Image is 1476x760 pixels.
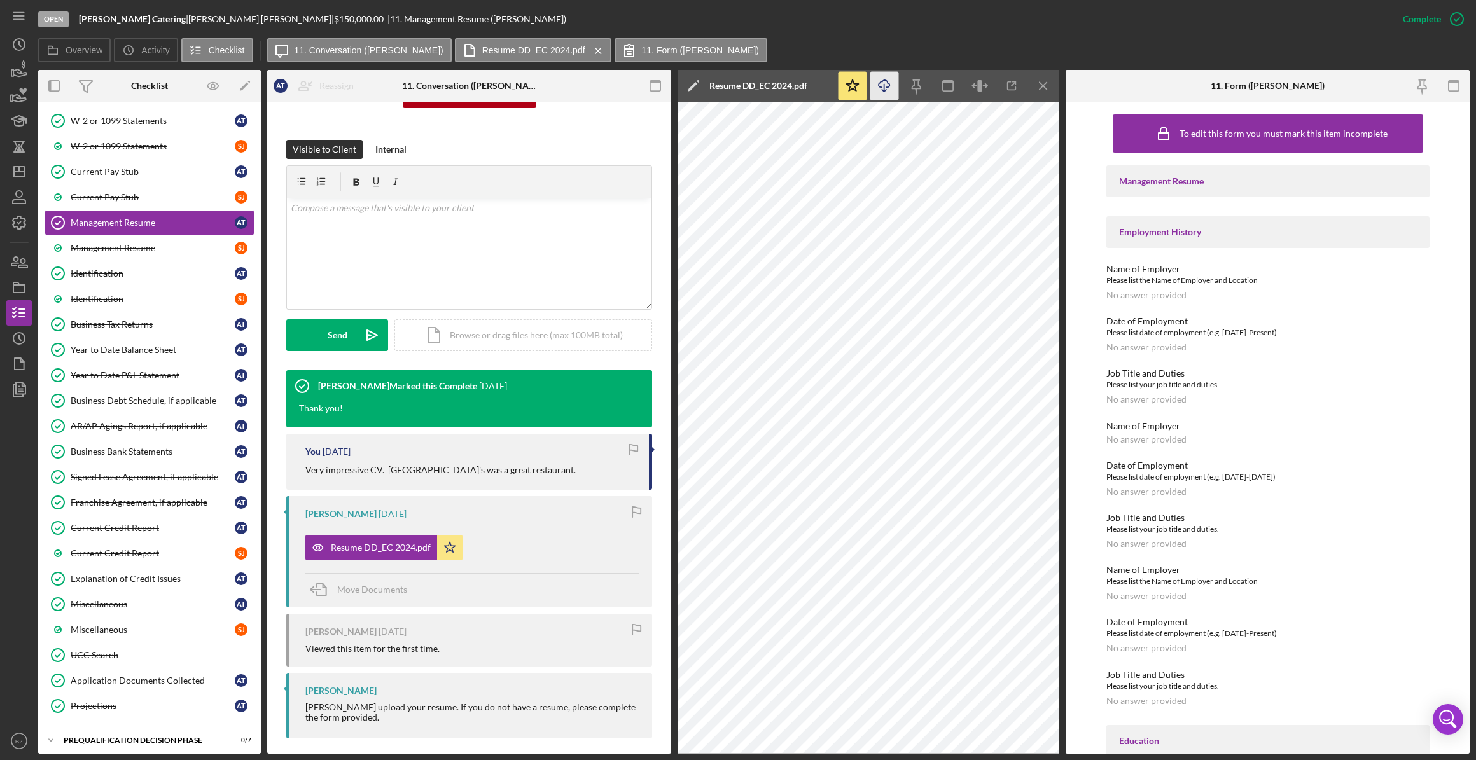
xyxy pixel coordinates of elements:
[1106,264,1430,274] div: Name of Employer
[71,650,254,660] div: UCC Search
[235,394,247,407] div: A T
[71,599,235,609] div: Miscellaneous
[209,45,245,55] label: Checklist
[45,515,254,541] a: Current Credit ReportAT
[1106,539,1187,549] div: No answer provided
[66,45,102,55] label: Overview
[79,13,186,24] b: [PERSON_NAME] Catering
[267,73,366,99] button: ATReassign
[1106,513,1430,523] div: Job Title and Duties
[235,623,247,636] div: S J
[379,626,407,637] time: 2025-07-16 20:50
[71,319,235,329] div: Business Tax Returns
[1433,704,1463,735] div: Open Intercom Messenger
[387,14,566,24] div: | 11. Management Resume ([PERSON_NAME])
[305,686,377,696] div: [PERSON_NAME]
[1106,394,1187,404] div: No answer provided
[235,547,247,560] div: S J
[71,192,235,202] div: Current Pay Stub
[45,312,254,337] a: Business Tax ReturnsAT
[337,584,407,595] span: Move Documents
[235,471,247,483] div: A T
[1106,575,1430,588] div: Please list the Name of Employer and Location
[71,218,235,228] div: Management Resume
[334,14,387,24] div: $150,000.00
[45,363,254,388] a: Year to Date P&L StatementAT
[228,736,251,744] div: 0 / 7
[235,522,247,534] div: A T
[1106,696,1187,706] div: No answer provided
[1403,6,1441,32] div: Complete
[235,343,247,356] div: A T
[319,73,354,99] div: Reassign
[15,738,23,745] text: BZ
[235,267,247,280] div: A T
[45,337,254,363] a: Year to Date Balance SheetAT
[323,446,351,457] time: 2025-07-21 16:47
[305,463,576,477] p: Very impressive CV. [GEOGRAPHIC_DATA]'s was a great restaurant.
[1106,326,1430,339] div: Please list date of employment (e.g. [DATE]-Present)
[45,617,254,642] a: MiscellaneousSJ
[455,38,611,62] button: Resume DD_EC 2024.pdf
[235,242,247,254] div: S J
[369,140,413,159] button: Internal
[235,140,247,153] div: S J
[71,116,235,126] div: W-2 or 1099 Statements
[235,674,247,687] div: A T
[71,345,235,355] div: Year to Date Balance Sheet
[45,642,254,668] a: UCC Search
[45,159,254,184] a: Current Pay StubAT
[71,675,235,686] div: Application Documents Collected
[235,598,247,611] div: A T
[235,369,247,382] div: A T
[45,591,254,617] a: MiscellaneousAT
[402,81,537,91] div: 11. Conversation ([PERSON_NAME])
[286,319,388,351] button: Send
[45,566,254,591] a: Explanation of Credit IssuesAT
[305,509,377,519] div: [PERSON_NAME]
[235,420,247,432] div: A T
[71,167,235,177] div: Current Pay Stub
[45,235,254,261] a: Management ResumeSJ
[235,114,247,127] div: A T
[293,140,356,159] div: Visible to Client
[1106,487,1187,497] div: No answer provided
[45,541,254,566] a: Current Credit ReportSJ
[1106,290,1187,300] div: No answer provided
[71,243,235,253] div: Management Resume
[1119,736,1417,746] div: Education
[295,45,443,55] label: 11. Conversation ([PERSON_NAME])
[235,191,247,204] div: S J
[45,210,254,235] a: Management ResumeAT
[71,446,235,457] div: Business Bank Statements
[38,11,69,27] div: Open
[331,542,431,553] div: Resume DD_EC 2024.pdf
[1106,274,1430,287] div: Please list the Name of Employer and Location
[235,700,247,712] div: A T
[64,736,219,744] div: Prequalification Decision Phase
[45,464,254,490] a: Signed Lease Agreement, if applicableAT
[235,496,247,509] div: A T
[235,318,247,331] div: A T
[379,509,407,519] time: 2025-07-21 16:38
[71,370,235,380] div: Year to Date P&L Statement
[38,38,111,62] button: Overview
[1106,316,1430,326] div: Date of Employment
[479,381,507,391] time: 2025-07-28 15:59
[45,184,254,210] a: Current Pay StubSJ
[1106,680,1430,693] div: Please list your job title and duties.
[141,45,169,55] label: Activity
[45,668,254,693] a: Application Documents CollectedAT
[1106,378,1430,391] div: Please list your job title and duties.
[642,45,759,55] label: 11. Form ([PERSON_NAME])
[181,38,253,62] button: Checklist
[375,140,407,159] div: Internal
[615,38,767,62] button: 11. Form ([PERSON_NAME])
[1180,128,1388,139] div: To edit this form you must mark this item incomplete
[235,572,247,585] div: A T
[6,728,32,754] button: BZ
[1106,434,1187,445] div: No answer provided
[1390,6,1470,32] button: Complete
[305,574,420,605] button: Move Documents
[1106,617,1430,627] div: Date of Employment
